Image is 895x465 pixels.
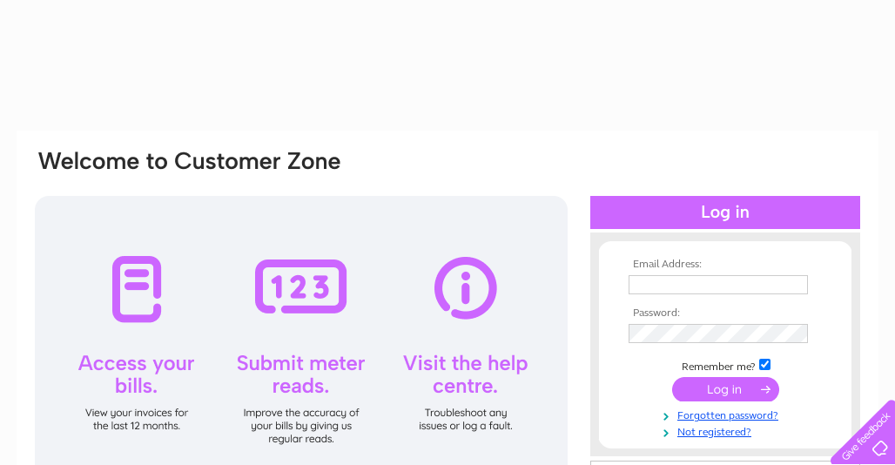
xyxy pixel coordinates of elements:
[624,259,826,271] th: Email Address:
[629,422,826,439] a: Not registered?
[624,356,826,374] td: Remember me?
[629,406,826,422] a: Forgotten password?
[624,307,826,320] th: Password:
[672,377,779,401] input: Submit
